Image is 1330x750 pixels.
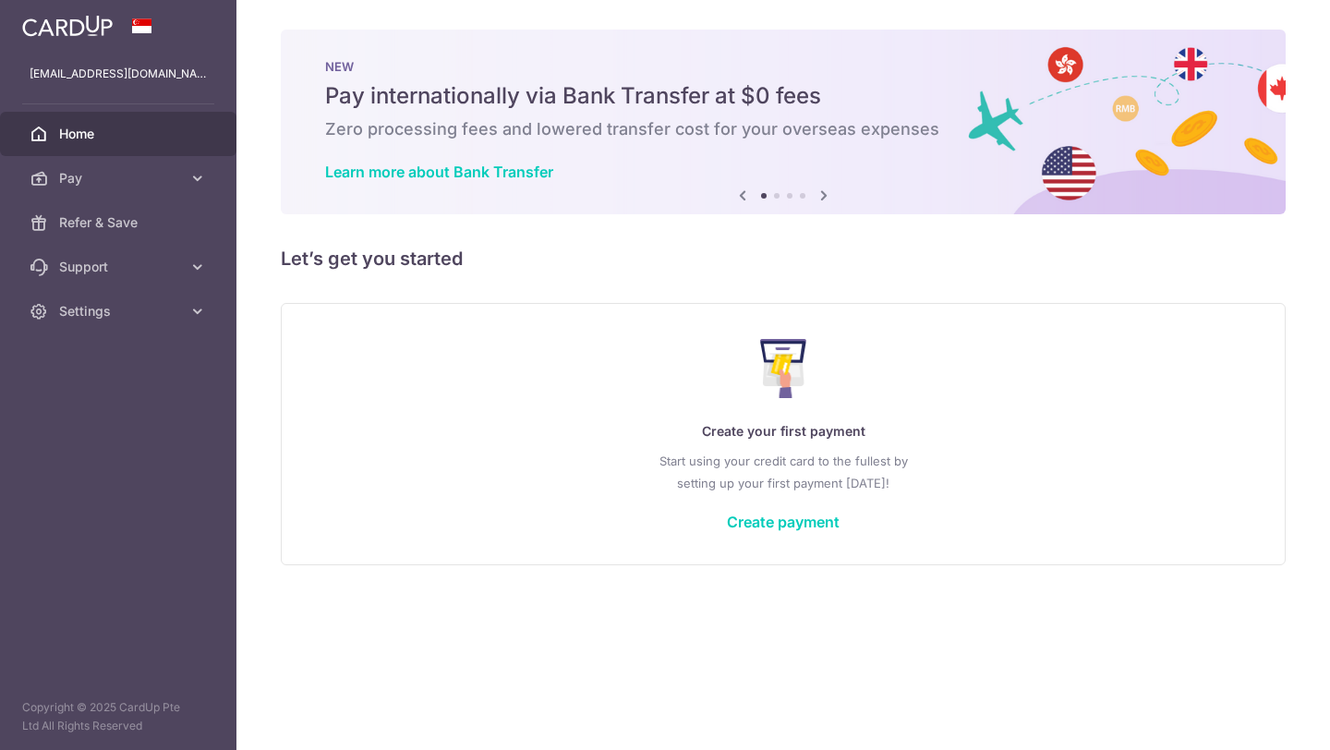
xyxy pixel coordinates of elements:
span: Support [59,258,181,276]
h5: Pay internationally via Bank Transfer at $0 fees [325,81,1241,111]
img: Make Payment [760,339,807,398]
a: Create payment [727,513,840,531]
h5: Let’s get you started [281,244,1286,273]
p: Create your first payment [319,420,1248,442]
img: CardUp [22,15,113,37]
span: Refer & Save [59,213,181,232]
p: [EMAIL_ADDRESS][DOMAIN_NAME] [30,65,207,83]
span: Pay [59,169,181,187]
span: Home [59,125,181,143]
p: NEW [325,59,1241,74]
h6: Zero processing fees and lowered transfer cost for your overseas expenses [325,118,1241,140]
span: Settings [59,302,181,321]
img: Bank transfer banner [281,30,1286,214]
a: Learn more about Bank Transfer [325,163,553,181]
p: Start using your credit card to the fullest by setting up your first payment [DATE]! [319,450,1248,494]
